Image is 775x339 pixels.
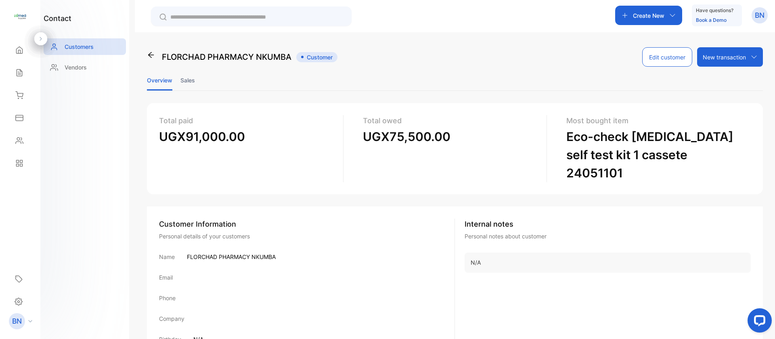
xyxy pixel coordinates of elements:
button: BN [752,6,768,25]
p: Most bought item [566,115,744,126]
span: UGX91,000.00 [159,129,245,144]
p: New transaction [703,53,746,61]
span: Customer [296,52,337,62]
p: Phone [159,294,176,302]
p: Eco-check [MEDICAL_DATA] self test kit 1 cassete 24051101 [566,128,744,182]
p: Vendors [65,63,87,72]
iframe: LiveChat chat widget [741,305,775,339]
p: N/A [471,259,745,267]
span: UGX75,500.00 [363,129,450,144]
p: Personal notes about customer [465,232,751,240]
button: Edit customer [642,47,692,67]
p: Total paid [159,115,337,126]
div: Personal details of your customers [159,232,455,240]
p: Customers [65,42,94,51]
a: Vendors [44,59,126,76]
a: Customers [44,38,126,55]
h1: contact [44,13,71,24]
li: Sales [180,70,195,91]
p: BN [755,10,765,21]
p: Name [159,253,175,261]
p: Email [159,273,173,282]
p: Total owed [363,115,540,126]
p: FLORCHAD PHARMACY NKUMBA [187,253,276,261]
p: Create New [633,11,664,20]
p: BN [12,316,22,326]
div: Customer Information [159,219,455,230]
p: Company [159,314,184,323]
a: Book a Demo [696,17,727,23]
img: logo [14,11,26,23]
p: Have questions? [696,6,733,15]
p: FLORCHAD PHARMACY NKUMBA [162,51,291,63]
li: Overview [147,70,172,91]
button: Create New [615,6,682,25]
p: Internal notes [465,219,751,230]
